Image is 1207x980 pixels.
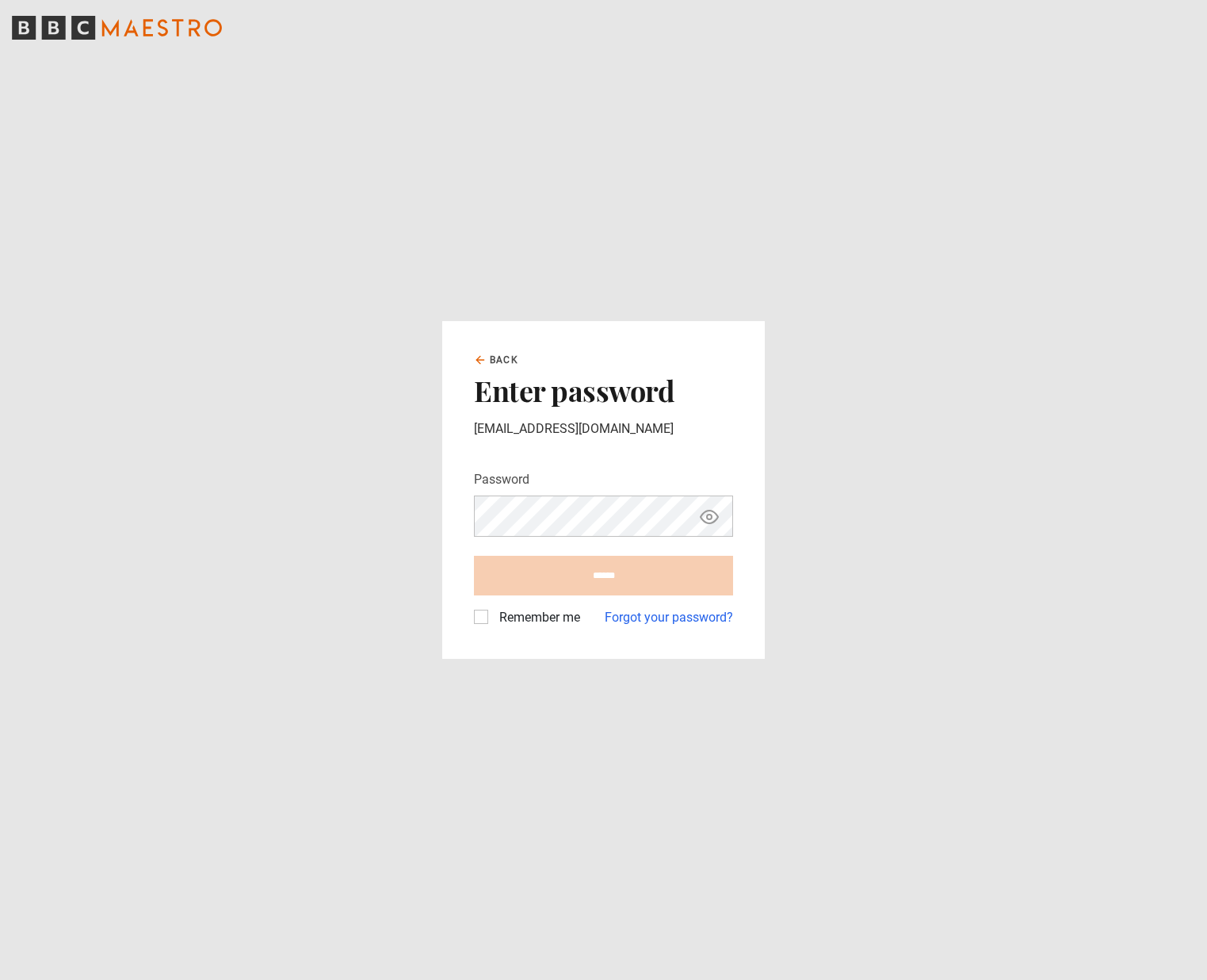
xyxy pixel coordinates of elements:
[490,353,518,367] span: Back
[474,470,529,489] label: Password
[493,608,580,627] label: Remember me
[605,608,733,627] a: Forgot your password?
[474,373,733,407] h2: Enter password
[12,16,222,40] svg: BBC Maestro
[474,419,733,438] p: [EMAIL_ADDRESS][DOMAIN_NAME]
[474,353,518,367] a: Back
[696,503,723,530] button: Show password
